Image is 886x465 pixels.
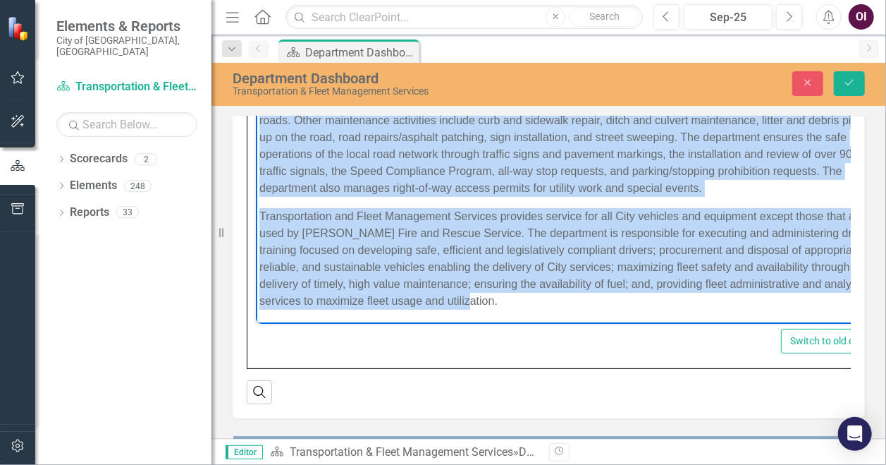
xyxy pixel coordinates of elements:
div: Department Dashboard [305,44,416,61]
div: Department Dashboard [519,445,635,459]
div: Sep-25 [689,9,768,26]
span: Elements & Reports [56,18,197,35]
div: Department Dashboard [233,71,577,86]
img: ClearPoint Strategy [7,16,32,41]
div: Transportation & Fleet Management Services [233,86,577,97]
div: 248 [124,180,152,192]
a: Elements [70,178,117,194]
div: » [270,445,539,461]
input: Search ClearPoint... [285,5,643,30]
span: Editor [226,445,263,459]
a: Transportation & Fleet Management Services [290,445,513,459]
a: Reports [70,205,109,221]
small: City of [GEOGRAPHIC_DATA], [GEOGRAPHIC_DATA] [56,35,197,58]
button: Search [569,7,639,27]
div: Open Intercom Messenger [838,417,872,451]
span: Search [589,11,620,22]
button: OI [849,4,874,30]
div: 33 [116,207,139,219]
button: Sep-25 [684,4,773,30]
a: Transportation & Fleet Management Services [56,79,197,95]
div: 2 [135,153,157,165]
iframe: Rich Text Area [256,78,882,324]
a: Scorecards [70,151,128,167]
input: Search Below... [56,112,197,137]
button: Switch to old editor [781,329,883,354]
